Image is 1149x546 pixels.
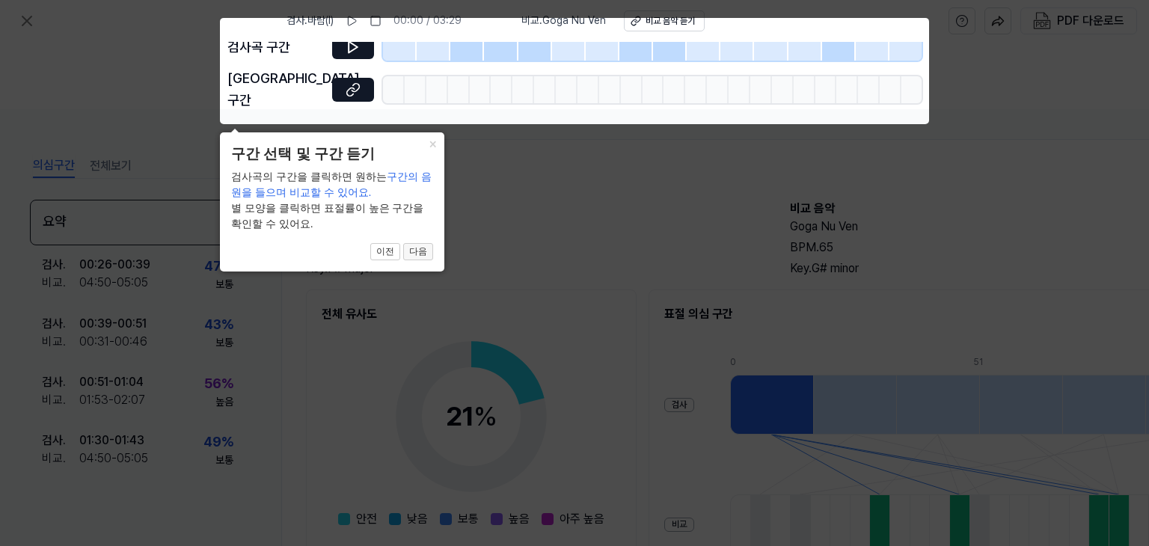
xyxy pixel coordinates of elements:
[231,144,433,165] header: 구간 선택 및 구간 듣기
[403,243,433,261] button: 다음
[227,37,323,58] div: 검사곡 구간
[420,132,444,153] button: Close
[231,171,432,198] span: 구간의 음원을 들으며 비교할 수 있어요.
[231,169,433,232] div: 검사곡의 구간을 클릭하면 원하는 별 모양을 클릭하면 표절률이 높은 구간을 확인할 수 있어요.
[370,243,400,261] button: 이전
[227,68,323,111] div: [GEOGRAPHIC_DATA] 구간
